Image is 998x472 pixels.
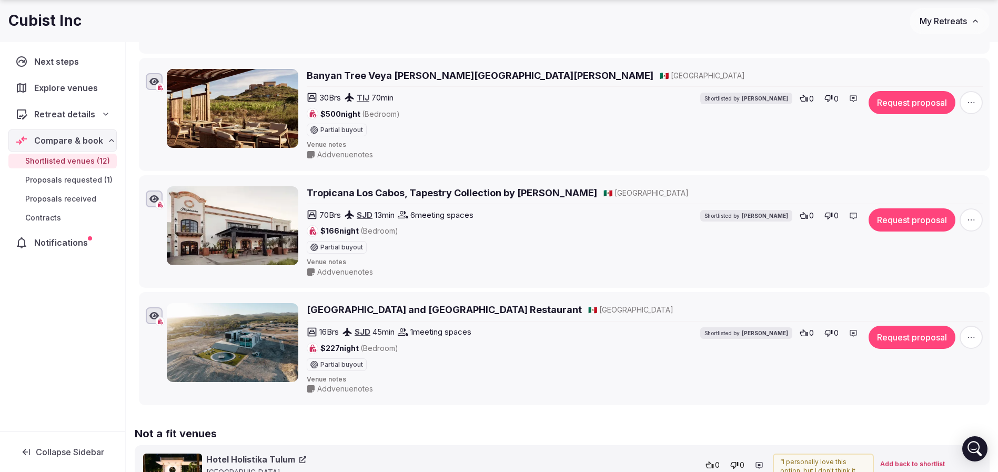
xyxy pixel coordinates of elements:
[25,175,113,185] span: Proposals requested (1)
[8,11,82,31] h1: Cubist Inc
[307,258,983,267] span: Venue notes
[25,194,96,204] span: Proposals received
[307,375,983,384] span: Venue notes
[700,93,792,104] div: Shortlisted by
[809,94,814,104] span: 0
[8,77,117,99] a: Explore venues
[410,326,471,337] span: 1 meeting spaces
[34,55,83,68] span: Next steps
[869,326,955,349] button: Request proposal
[588,305,597,314] span: 🇲🇽
[360,226,398,235] span: (Bedroom)
[588,305,597,315] button: 🇲🇽
[8,192,117,206] a: Proposals received
[8,51,117,73] a: Next steps
[307,140,983,149] span: Venue notes
[135,426,990,441] h2: Not a fit venues
[357,210,372,220] a: SJD
[25,213,61,223] span: Contracts
[34,236,92,249] span: Notifications
[603,188,612,197] span: 🇲🇽
[880,460,945,469] span: Add back to shortlist
[320,343,398,354] span: $227 night
[700,327,792,339] div: Shortlisted by
[320,127,363,133] span: Partial buyout
[8,154,117,168] a: Shortlisted venues (12)
[410,209,473,220] span: 6 meeting spaces
[834,328,839,338] span: 0
[319,209,341,220] span: 70 Brs
[715,460,720,470] span: 0
[797,326,817,340] button: 0
[603,188,612,198] button: 🇲🇽
[360,344,398,353] span: (Bedroom)
[834,94,839,104] span: 0
[355,327,370,337] a: SJD
[319,92,341,103] span: 30 Brs
[371,92,394,103] span: 70 min
[317,384,373,394] span: Add venue notes
[319,326,339,337] span: 16 Brs
[742,95,788,102] span: [PERSON_NAME]
[599,305,673,315] span: [GEOGRAPHIC_DATA]
[821,326,842,340] button: 0
[8,173,117,187] a: Proposals requested (1)
[8,232,117,254] a: Notifications
[660,71,669,81] button: 🇲🇽
[700,210,792,222] div: Shortlisted by
[869,208,955,232] button: Request proposal
[742,212,788,219] span: [PERSON_NAME]
[869,91,955,114] button: Request proposal
[206,454,306,465] a: Hotel Holistika Tulum
[372,326,395,337] span: 45 min
[797,208,817,223] button: 0
[307,186,597,199] a: Tropicana Los Cabos, Tapestry Collection by [PERSON_NAME]
[320,244,363,250] span: Partial buyout
[320,226,398,236] span: $166 night
[357,93,369,103] a: TIJ
[809,328,814,338] span: 0
[375,209,395,220] span: 13 min
[34,134,103,147] span: Compare & book
[25,156,110,166] span: Shortlisted venues (12)
[36,447,104,457] span: Collapse Sidebar
[962,436,987,461] div: Open Intercom Messenger
[167,69,298,148] img: Banyan Tree Veya Valle de Guadalupe
[362,109,400,118] span: (Bedroom)
[307,69,653,82] a: Banyan Tree Veya [PERSON_NAME][GEOGRAPHIC_DATA][PERSON_NAME]
[821,91,842,106] button: 0
[809,210,814,221] span: 0
[797,91,817,106] button: 0
[317,267,373,277] span: Add venue notes
[167,186,298,265] img: Tropicana Los Cabos, Tapestry Collection by Hilton
[167,303,298,382] img: Vidasoul Hotel and Crossroads Country Club Restaurant
[307,303,582,316] a: [GEOGRAPHIC_DATA] and [GEOGRAPHIC_DATA] Restaurant
[320,109,400,119] span: $500 night
[34,108,95,120] span: Retreat details
[660,71,669,80] span: 🇲🇽
[8,210,117,225] a: Contracts
[910,8,990,34] button: My Retreats
[821,208,842,223] button: 0
[920,16,967,26] span: My Retreats
[8,440,117,464] button: Collapse Sidebar
[671,71,745,81] span: [GEOGRAPHIC_DATA]
[320,361,363,368] span: Partial buyout
[317,149,373,160] span: Add venue notes
[834,210,839,221] span: 0
[614,188,689,198] span: [GEOGRAPHIC_DATA]
[740,460,744,470] span: 0
[34,82,102,94] span: Explore venues
[742,329,788,337] span: [PERSON_NAME]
